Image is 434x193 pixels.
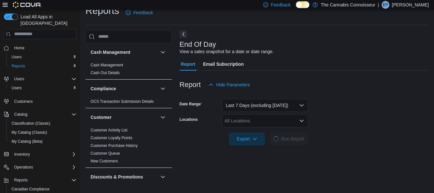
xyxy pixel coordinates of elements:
[281,136,304,142] span: Run Report
[12,139,43,144] span: My Catalog (Beta)
[91,174,158,180] button: Discounts & Promotions
[1,43,79,53] button: Home
[85,61,172,79] div: Cash Management
[91,85,116,92] h3: Compliance
[273,136,279,141] span: Loading
[91,63,123,67] a: Cash Management
[382,1,389,9] div: Elysha Park
[91,151,120,156] a: Customer Queue
[12,111,30,118] button: Catalog
[180,48,274,55] div: View a sales snapshot for a date or date range.
[1,74,79,83] button: Users
[180,101,202,107] label: Date Range
[321,1,376,9] p: The Cannabis Connoisseur
[378,1,379,9] p: |
[91,159,118,164] span: New Customers
[14,152,30,157] span: Inventory
[9,62,28,70] a: Reports
[159,113,167,121] button: Customer
[9,185,76,193] span: Canadian Compliance
[180,30,187,38] button: Next
[12,130,47,135] span: My Catalog (Classic)
[383,1,388,9] span: EP
[91,71,120,75] a: Cash Out Details
[12,44,76,52] span: Home
[91,49,158,55] button: Cash Management
[12,163,36,171] button: Operations
[233,132,261,145] span: Export
[12,187,49,192] span: Canadian Compliance
[6,83,79,92] button: Users
[91,99,154,104] a: OCS Transaction Submission Details
[12,176,30,184] button: Reports
[91,114,158,121] button: Customer
[9,129,50,136] a: My Catalog (Classic)
[12,98,35,105] a: Customers
[91,136,132,140] a: Customer Loyalty Points
[6,128,79,137] button: My Catalog (Classic)
[1,110,79,119] button: Catalog
[180,81,201,89] h3: Report
[299,118,304,123] button: Open list of options
[1,150,79,159] button: Inventory
[216,82,250,88] span: Hide Parameters
[14,45,24,51] span: Home
[133,9,153,16] span: Feedback
[180,41,216,48] h3: End Of Day
[12,85,22,91] span: Users
[392,1,429,9] p: [PERSON_NAME]
[91,128,128,133] span: Customer Activity List
[9,138,45,145] a: My Catalog (Beta)
[9,120,53,127] a: Classification (Classic)
[14,178,28,183] span: Reports
[9,185,52,193] a: Canadian Compliance
[180,117,198,122] label: Locations
[9,53,76,61] span: Users
[14,99,33,104] span: Customers
[159,173,167,181] button: Discounts & Promotions
[271,2,290,8] span: Feedback
[9,62,76,70] span: Reports
[91,159,118,163] a: New Customers
[12,44,27,52] a: Home
[123,6,155,19] a: Feedback
[9,84,24,92] a: Users
[91,151,120,156] span: Customer Queue
[1,163,79,172] button: Operations
[91,63,123,68] span: Cash Management
[12,121,50,126] span: Classification (Classic)
[91,49,130,55] h3: Cash Management
[91,174,143,180] h3: Discounts & Promotions
[85,126,172,168] div: Customer
[296,1,309,8] input: Dark Mode
[9,53,24,61] a: Users
[229,132,265,145] button: Export
[206,78,252,91] button: Hide Parameters
[181,58,195,71] span: Report
[91,114,111,121] h3: Customer
[12,150,76,158] span: Inventory
[9,129,76,136] span: My Catalog (Classic)
[91,128,128,132] a: Customer Activity List
[85,4,119,17] h1: Reports
[270,132,308,145] button: LoadingRun Report
[6,62,79,71] button: Reports
[12,176,76,184] span: Reports
[9,84,76,92] span: Users
[9,138,76,145] span: My Catalog (Beta)
[6,53,79,62] button: Users
[12,163,76,171] span: Operations
[91,188,108,192] a: Discounts
[12,97,76,105] span: Customers
[91,143,138,148] a: Customer Purchase History
[13,2,41,8] img: Cova
[6,119,79,128] button: Classification (Classic)
[91,85,158,92] button: Compliance
[12,111,76,118] span: Catalog
[12,75,27,83] button: Users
